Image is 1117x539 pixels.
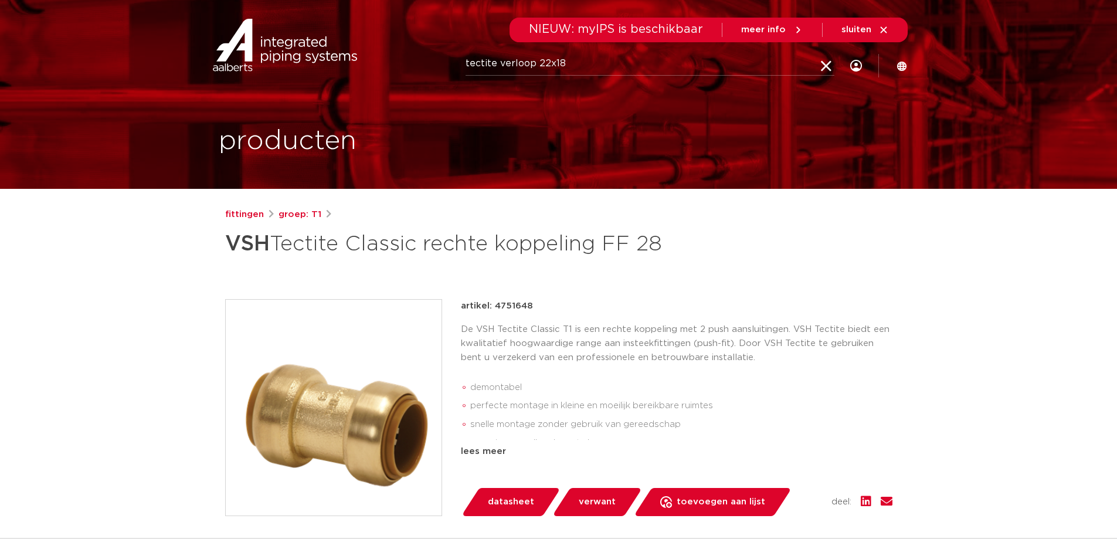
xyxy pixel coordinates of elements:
img: Product Image for VSH Tectite Classic rechte koppeling FF 28 [226,300,442,516]
span: verwant [579,493,616,511]
li: demontabel [470,378,892,397]
input: zoeken... [466,52,834,76]
h1: producten [219,123,357,160]
a: sluiten [841,25,889,35]
li: voorzien van alle relevante keuren [470,434,892,453]
a: datasheet [461,488,561,516]
a: meer info [741,25,803,35]
a: fittingen [225,208,264,222]
span: datasheet [488,493,534,511]
h1: Tectite Classic rechte koppeling FF 28 [225,226,666,262]
span: toevoegen aan lijst [677,493,765,511]
span: deel: [831,495,851,509]
li: snelle montage zonder gebruik van gereedschap [470,415,892,434]
a: groep: T1 [279,208,321,222]
li: perfecte montage in kleine en moeilijk bereikbare ruimtes [470,396,892,415]
span: sluiten [841,25,871,34]
p: De VSH Tectite Classic T1 is een rechte koppeling met 2 push aansluitingen. VSH Tectite biedt een... [461,323,892,365]
p: artikel: 4751648 [461,299,533,313]
span: NIEUW: myIPS is beschikbaar [529,23,703,35]
a: verwant [552,488,642,516]
div: lees meer [461,445,892,459]
strong: VSH [225,233,270,255]
span: meer info [741,25,786,34]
